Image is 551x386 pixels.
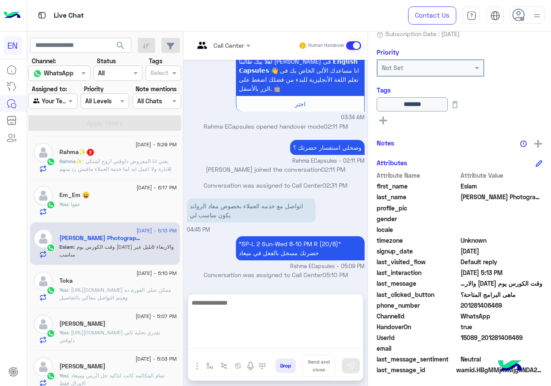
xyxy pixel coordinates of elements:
a: Contact Us [408,6,456,25]
span: Rahma✨ [59,158,82,164]
span: null [461,344,543,353]
h5: Eslam Mohamad Photography [59,235,142,242]
button: Trigger scenario [217,359,231,373]
span: Rahma ECapsules - 05:09 PM [290,262,365,271]
span: عفوا [68,201,80,207]
span: You [59,329,68,336]
span: يعني انا المفروض دلوقتي اروح اشتكي للادارة ولا اعمل ايه لما خدمة العملاء مافيش رد منهم !!!!! [59,158,172,180]
span: وقت الكورس يوم الاحد والاربعاء 8بليل غير مناسب [59,244,174,258]
img: Trigger scenario [220,362,227,369]
span: 0 [461,355,543,364]
span: last_visited_flow [377,257,459,266]
span: Attribute Value [461,171,543,180]
img: add [534,140,542,148]
span: [DATE] - 5:29 PM [136,141,176,148]
span: [DATE] - 5:07 PM [136,312,176,320]
small: Human Handover [308,42,344,49]
h5: Rahma✨ [59,148,95,156]
h6: Attributes [377,159,407,167]
span: Unknown [461,236,543,245]
label: Status [97,56,116,65]
span: timezone [377,236,459,245]
span: 2 [87,149,94,156]
span: 02:11 PM [324,123,348,130]
img: defaultAdmin.png [34,143,53,162]
label: Priority [84,84,104,93]
span: [DATE] - 5:03 PM [136,355,176,363]
img: WhatsApp [46,372,55,380]
p: 13/8/2025, 4:45 PM [187,198,316,222]
span: Attribute Name [377,171,459,180]
img: notes [520,140,527,147]
h5: Toka [59,277,73,284]
span: [DATE] - 6:17 PM [136,184,176,191]
span: last_interaction [377,268,459,277]
span: 2025-07-01T13:02:28.928Z [461,247,543,256]
img: defaultAdmin.png [34,272,53,291]
h6: Tags [377,86,542,94]
span: HandoverOn [377,322,459,331]
div: EN [3,36,22,55]
span: last_message_sentiment [377,355,459,364]
span: You [59,201,68,207]
span: phone_number [377,301,459,310]
span: locale [377,225,459,234]
label: Note mentions [136,84,176,93]
span: UserId [377,333,459,342]
span: first_name [377,182,459,191]
a: tab [463,6,480,25]
span: https://forms.clickup.com/7219383/f/6wa5q-41955/21ZMP6RXXI8N6IYBIW ممكن تملي الفورم ده وهيتم التو... [59,287,171,301]
img: hulul-logo.png [495,352,525,382]
span: You [59,372,68,379]
span: Mohamad Photography [461,192,543,201]
img: send voice note [245,361,256,371]
span: Eslam [59,244,74,250]
span: Default reply [461,257,543,266]
h5: Em_Em 😛 [59,191,90,199]
img: defaultAdmin.png [34,186,53,205]
button: search [110,38,131,56]
img: WhatsApp [46,286,55,295]
span: last_message [377,279,459,288]
span: 04:45 PM [187,226,210,233]
img: defaultAdmin.png [34,229,53,248]
p: Conversation was assigned to Call Center [187,181,365,190]
span: last_message_id [377,365,455,374]
img: profile [532,10,542,21]
span: You [59,287,68,293]
span: Subscription Date : [DATE] [385,29,460,38]
label: Tags [149,56,162,65]
span: 201281406469 [461,301,543,310]
span: 02:31 PM [322,182,347,189]
span: null [461,214,543,223]
h6: Notes [377,139,394,147]
button: create order [231,359,245,373]
span: وقت الكورس يوم الاحد والاربعاء 8بليل غير مناسب [461,279,543,288]
span: 2 [461,312,543,321]
span: Eslam [461,182,543,191]
span: wamid.HBgMMjAxMjgxNDA2NDY5FQIAEhggMDE5NTZBMzgzOEE1NDdGNEQwNUNDMDc0Nzk5QzlGMkMA [456,365,542,374]
span: 15089_201281406469 [461,333,543,342]
span: profile_pic [377,204,459,213]
span: gender [377,214,459,223]
span: null [461,225,543,234]
img: select flow [206,362,213,369]
button: Apply Filters [28,115,181,131]
span: search [115,40,126,51]
label: Channel: [32,56,56,65]
span: 2025-08-13T14:13:06.978Z [461,268,543,277]
label: Assigned to: [32,84,67,93]
h5: Abdelrahman Ashraf [59,363,105,370]
h5: Farha Hsanen [59,320,105,327]
span: signup_date [377,247,459,256]
span: [DATE] - 5:10 PM [136,269,176,277]
span: Rahma ECapsules - 02:11 PM [292,157,365,165]
img: WhatsApp [46,329,55,338]
p: 13/8/2025, 5:09 PM [236,236,365,260]
img: send message [347,361,355,370]
img: defaultAdmin.png [34,357,53,377]
button: Drop [275,358,296,373]
p: Live Chat [54,10,84,22]
img: tab [37,10,47,21]
span: last_name [377,192,459,201]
